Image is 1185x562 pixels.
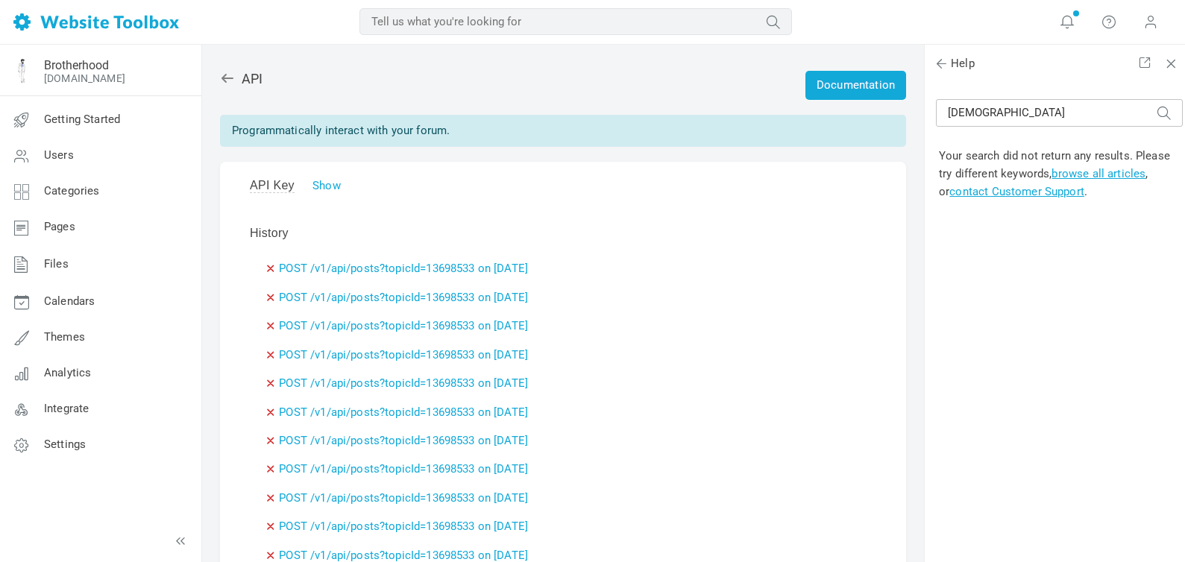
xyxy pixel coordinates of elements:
[44,402,89,415] span: Integrate
[220,71,906,100] h2: API
[934,56,949,71] span: Back
[44,330,85,344] span: Themes
[44,366,91,379] span: Analytics
[805,71,906,100] a: Documentation
[279,291,528,304] a: POST /v1/api/posts?topicId=13698533 on [DATE]
[279,520,528,533] a: POST /v1/api/posts?topicId=13698533 on [DATE]
[279,549,528,562] a: POST /v1/api/posts?topicId=13698533 on [DATE]
[44,184,100,198] span: Categories
[279,434,528,447] a: POST /v1/api/posts?topicId=13698533 on [DATE]
[250,179,295,193] span: API Key
[312,179,341,192] a: Show
[250,224,876,242] p: History
[10,59,34,83] img: Facebook%20Profile%20Pic%20Guy%20Blue%20Best.png
[279,376,528,390] a: POST /v1/api/posts?topicId=13698533 on [DATE]
[936,99,1183,127] input: Tell us what you're looking for
[44,72,125,84] a: [DOMAIN_NAME]
[44,148,74,162] span: Users
[936,56,975,72] span: Help
[359,8,792,35] input: Tell us what you're looking for
[44,438,86,451] span: Settings
[279,262,528,275] a: POST /v1/api/posts?topicId=13698533 on [DATE]
[279,405,528,419] a: POST /v1/api/posts?topicId=13698533 on [DATE]
[279,462,528,476] a: POST /v1/api/posts?topicId=13698533 on [DATE]
[936,144,1183,203] td: Your search did not return any results. Please try different keywords, , or .
[44,113,120,126] span: Getting Started
[279,348,528,361] a: POST /v1/api/posts?topicId=13698533 on [DATE]
[279,491,528,505] a: POST /v1/api/posts?topicId=13698533 on [DATE]
[949,185,1084,198] a: contact Customer Support
[1052,167,1145,180] a: browse all articles
[220,115,906,147] div: Programmatically interact with your forum.
[44,257,69,271] span: Files
[279,319,528,332] a: POST /v1/api/posts?topicId=13698533 on [DATE]
[44,220,75,233] span: Pages
[44,294,95,308] span: Calendars
[44,58,109,72] a: Brotherhood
